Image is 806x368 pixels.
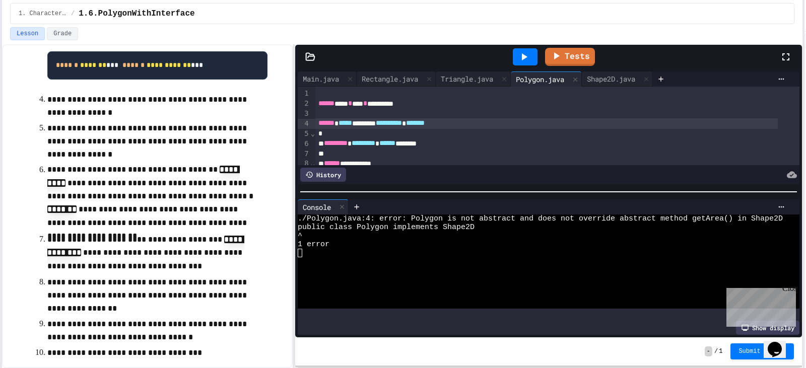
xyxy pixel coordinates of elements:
[705,346,712,356] span: -
[79,8,194,20] span: 1.6.PolygonWithInterface
[19,10,67,18] span: 1. Characters and Interfaces
[738,347,786,355] span: Submit Answer
[4,4,70,64] div: Chat with us now!Close
[730,343,794,359] button: Submit Answer
[10,27,45,40] button: Lesson
[722,284,796,327] iframe: chat widget
[71,10,75,18] span: /
[545,48,595,66] a: Tests
[714,347,718,355] span: /
[47,27,78,40] button: Grade
[764,328,796,358] iframe: chat widget
[719,347,722,355] span: 1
